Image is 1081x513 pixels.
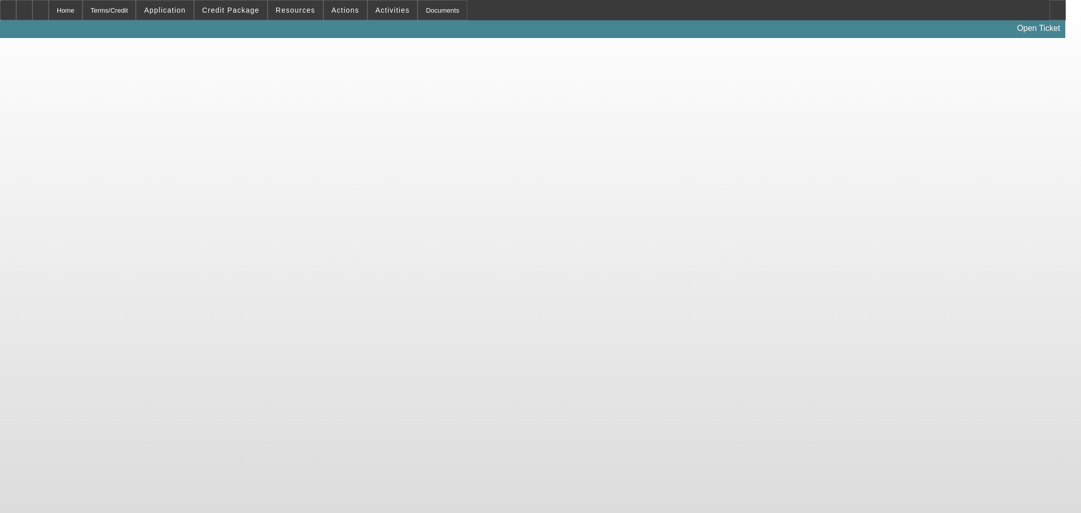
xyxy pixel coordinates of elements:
a: Open Ticket [1013,20,1064,37]
span: Actions [331,6,359,14]
button: Credit Package [195,1,267,20]
span: Application [144,6,185,14]
button: Actions [324,1,367,20]
button: Resources [268,1,323,20]
button: Activities [368,1,418,20]
span: Resources [276,6,315,14]
span: Credit Package [202,6,259,14]
button: Application [136,1,193,20]
span: Activities [376,6,410,14]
